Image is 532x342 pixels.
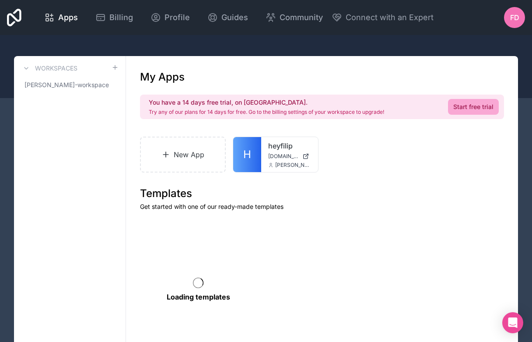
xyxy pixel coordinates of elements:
span: Guides [221,11,248,24]
span: [PERSON_NAME]-workspace [24,81,109,89]
span: Community [280,11,323,24]
a: Start free trial [448,99,499,115]
a: New App [140,137,226,173]
a: Community [259,8,330,27]
h1: Templates [140,187,504,201]
div: Open Intercom Messenger [502,312,523,333]
h3: Workspaces [35,64,77,73]
a: Apps [37,8,85,27]
a: H [233,137,261,172]
a: Profile [143,8,197,27]
span: [DOMAIN_NAME] [268,153,299,160]
button: Connect with an Expert [332,11,434,24]
span: H [243,148,251,162]
a: Billing [88,8,140,27]
a: Workspaces [21,63,77,74]
span: Apps [58,11,78,24]
p: Loading templates [167,292,230,302]
a: Guides [200,8,255,27]
h2: You have a 14 days free trial, on [GEOGRAPHIC_DATA]. [149,98,384,107]
a: heyfilip [268,141,311,151]
span: Billing [109,11,133,24]
span: Profile [164,11,190,24]
span: FD [510,12,519,23]
span: [PERSON_NAME][EMAIL_ADDRESS][DOMAIN_NAME] [275,162,311,169]
a: [PERSON_NAME]-workspace [21,77,119,93]
p: Try any of our plans for 14 days for free. Go to the billing settings of your workspace to upgrade! [149,109,384,116]
span: Connect with an Expert [346,11,434,24]
p: Get started with one of our ready-made templates [140,202,504,211]
h1: My Apps [140,70,185,84]
a: [DOMAIN_NAME] [268,153,311,160]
